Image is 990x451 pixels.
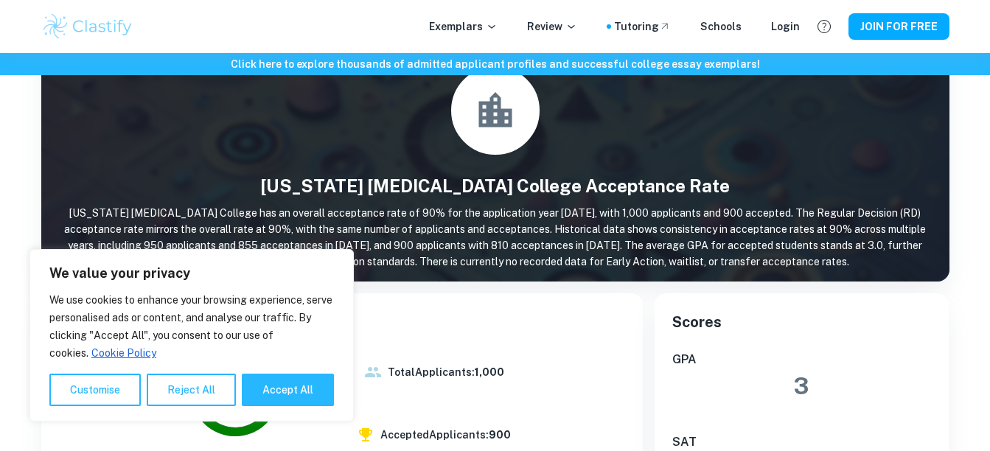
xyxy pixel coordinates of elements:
h3: 3 [672,368,932,404]
button: Customise [49,374,141,406]
b: 1,000 [475,366,504,378]
button: JOIN FOR FREE [848,13,949,40]
img: Clastify logo [41,12,135,41]
button: Accept All [242,374,334,406]
h6: Click here to explore thousands of admitted applicant profiles and successful college essay exemp... [3,56,987,72]
a: Cookie Policy [91,346,157,360]
a: Login [771,18,800,35]
h1: [US_STATE] [MEDICAL_DATA] College Acceptance Rate [41,172,949,199]
p: We use cookies to enhance your browsing experience, serve personalised ads or content, and analys... [49,291,334,362]
h5: Scores [672,311,932,333]
h6: GPA [672,351,932,368]
p: Exemplars [429,18,498,35]
button: Reject All [147,374,236,406]
b: 900 [489,429,511,441]
h6: SAT [672,433,932,451]
div: We value your privacy [29,249,354,422]
a: Schools [700,18,742,35]
p: We value your privacy [49,265,334,282]
p: [US_STATE] [MEDICAL_DATA] College has an overall acceptance rate of 90% for the application year ... [41,205,949,270]
p: Review [527,18,577,35]
button: Help and Feedback [812,14,837,39]
a: Tutoring [614,18,671,35]
h6: Total Applicants: [388,364,504,380]
h6: Accepted Applicants: [380,427,511,443]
